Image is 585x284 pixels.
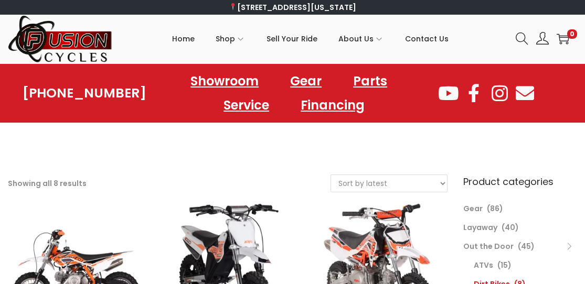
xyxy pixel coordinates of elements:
[502,222,519,233] span: (40)
[487,203,503,214] span: (86)
[463,222,497,233] a: Layaway
[463,174,577,189] h6: Product categories
[405,15,449,62] a: Contact Us
[343,69,398,93] a: Parts
[290,93,375,117] a: Financing
[213,93,280,117] a: Service
[338,15,384,62] a: About Us
[216,15,246,62] a: Shop
[229,3,237,10] img: 📍
[23,86,146,101] a: [PHONE_NUMBER]
[216,26,235,52] span: Shop
[267,26,317,52] span: Sell Your Ride
[267,15,317,62] a: Sell Your Ride
[8,15,113,63] img: Woostify retina logo
[338,26,374,52] span: About Us
[146,69,437,117] nav: Menu
[405,26,449,52] span: Contact Us
[172,26,195,52] span: Home
[172,15,195,62] a: Home
[518,241,535,252] span: (45)
[463,203,483,214] a: Gear
[474,260,493,270] a: ATVs
[497,260,512,270] span: (15)
[331,175,447,192] select: Shop order
[8,176,87,191] p: Showing all 8 results
[557,32,569,45] a: 0
[113,15,508,62] nav: Primary navigation
[180,69,269,93] a: Showroom
[463,241,514,252] a: Out the Door
[229,2,356,13] a: [STREET_ADDRESS][US_STATE]
[280,69,332,93] a: Gear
